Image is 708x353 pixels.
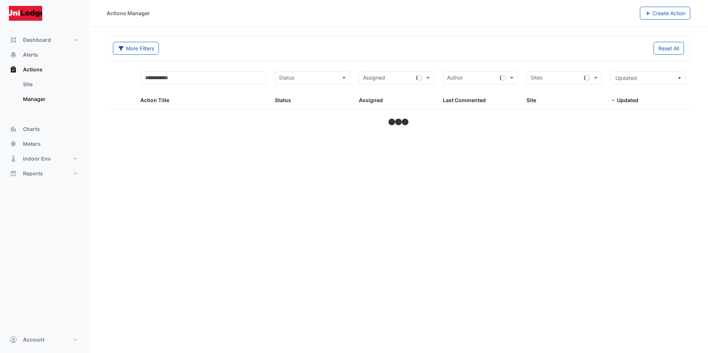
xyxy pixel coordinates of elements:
a: Manager [17,92,83,107]
button: Dashboard [6,33,83,47]
button: Reports [6,166,83,181]
span: Meters [23,140,41,148]
span: Charts [23,125,40,133]
app-icon: Indoor Env [10,155,17,162]
span: Last Commented [443,97,486,103]
span: Action Title [140,97,169,103]
button: Account [6,332,83,347]
button: Meters [6,137,83,151]
span: Status [275,97,291,103]
button: Reset All [654,42,684,55]
button: Alerts [6,47,83,62]
span: Actions [23,66,43,73]
span: Reports [23,170,43,177]
button: Updated [611,71,686,84]
button: Actions [6,62,83,77]
button: Create Action [640,7,691,20]
span: Site [527,97,536,103]
div: Actions Manager [107,9,150,17]
span: Updated [615,75,637,81]
span: Indoor Env [23,155,51,162]
app-icon: Dashboard [10,36,17,44]
app-icon: Reports [10,170,17,177]
span: Updated [617,97,638,103]
span: Assigned [359,97,383,103]
a: Site [17,77,83,92]
span: Account [23,336,44,343]
app-icon: Meters [10,140,17,148]
app-icon: Alerts [10,51,17,58]
app-icon: Charts [10,125,17,133]
div: Actions [6,77,83,110]
app-icon: Actions [10,66,17,73]
span: Alerts [23,51,38,58]
span: Dashboard [23,36,51,44]
button: More Filters [113,42,159,55]
button: Indoor Env [6,151,83,166]
img: Company Logo [9,6,42,21]
button: Charts [6,122,83,137]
